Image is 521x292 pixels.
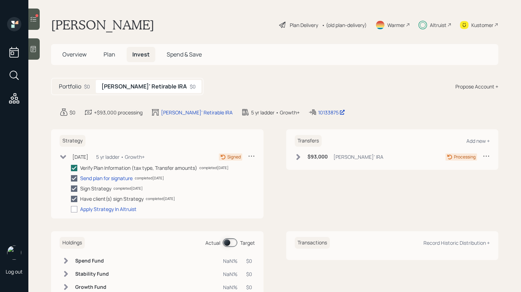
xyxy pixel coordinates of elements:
span: Spend & Save [167,50,202,58]
div: completed [DATE] [146,196,175,201]
div: NaN% [223,283,238,291]
div: completed [DATE] [113,186,143,191]
div: NaN% [223,257,238,265]
div: $0 [246,283,252,291]
div: completed [DATE] [135,175,164,181]
img: retirable_logo.png [7,245,21,260]
div: Verify Plan Information (tax type, Transfer amounts) [80,164,197,172]
div: NaN% [223,270,238,278]
div: Signed [227,154,241,160]
h6: Spend Fund [75,258,109,264]
h6: Transfers [295,135,322,147]
div: $0 [70,109,76,116]
div: [DATE] [72,153,88,161]
div: $0 [246,270,252,278]
div: Sign Strategy [80,185,111,192]
h6: Stability Fund [75,271,109,277]
h6: Transactions [295,237,330,249]
span: Plan [104,50,115,58]
div: Record Historic Distribution + [423,239,490,246]
div: Send plan for signature [80,174,133,182]
div: [PERSON_NAME]' IRA [333,153,383,161]
div: $0 [190,83,196,90]
div: Apply Strategy In Altruist [80,205,137,213]
div: Kustomer [471,21,493,29]
div: Log out [6,268,23,275]
div: Warmer [387,21,405,29]
div: Processing [454,154,476,160]
div: $0 [84,83,90,90]
h6: Growth Fund [75,284,109,290]
div: Plan Delivery [290,21,318,29]
div: completed [DATE] [199,165,228,171]
h6: $93,000 [307,154,328,160]
div: Altruist [430,21,447,29]
div: • (old plan-delivery) [322,21,367,29]
div: 5 yr ladder • Growth+ [251,109,300,116]
div: 10133875 [318,109,345,116]
h6: Strategy [60,135,85,147]
h1: [PERSON_NAME] [51,17,154,33]
span: Invest [132,50,150,58]
div: [PERSON_NAME]' Retirable IRA [161,109,233,116]
div: +$93,000 processing [94,109,143,116]
div: Target [240,239,255,247]
div: Actual [205,239,220,247]
div: Add new + [466,137,490,144]
div: Have client(s) sign Strategy [80,195,144,202]
div: Propose Account + [455,83,498,90]
h6: Holdings [60,237,85,249]
div: $0 [246,257,252,265]
h5: Portfolio [59,83,81,90]
div: 5 yr ladder • Growth+ [96,153,145,161]
h5: [PERSON_NAME]' Retirable IRA [101,83,187,90]
span: Overview [62,50,87,58]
